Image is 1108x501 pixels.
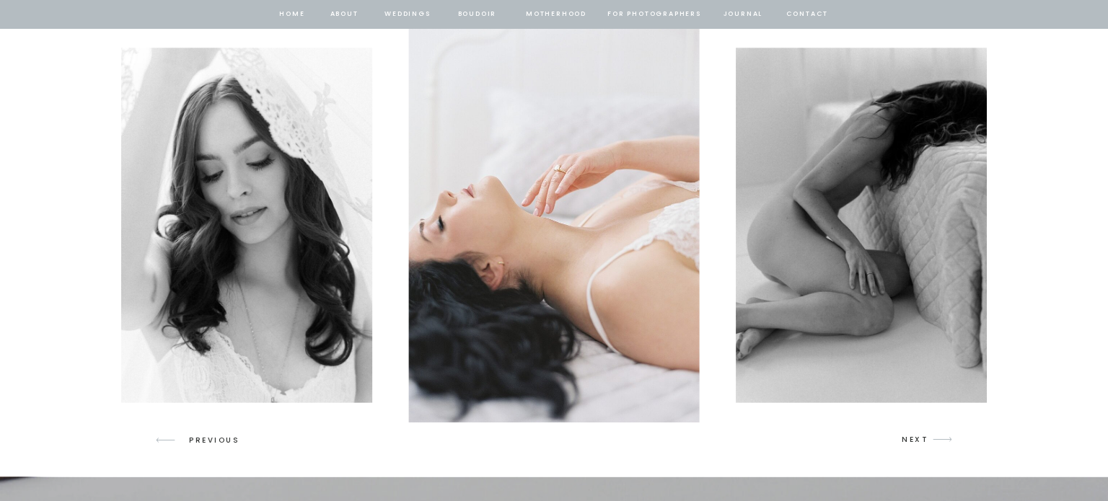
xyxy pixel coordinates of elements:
[736,48,1002,402] img: a woman in the nude in black and white photo sits by a bedside with her face turned away photogra...
[902,433,929,446] p: NEXT
[409,28,700,422] img: woman laying down strokes neck with eyes closed showcasing seattle boudoir photography by Jacquel...
[526,8,586,21] a: Motherhood
[106,48,372,402] img: woman holding lace veil looks down in black and white photo by seattle boudoir photographer Jacqu...
[784,8,830,21] a: contact
[721,8,765,21] a: journal
[457,8,498,21] a: BOUDOIR
[383,8,432,21] a: Weddings
[278,8,306,21] a: home
[329,8,359,21] a: about
[189,434,245,447] p: PREVIOUS
[607,8,701,21] a: for photographers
